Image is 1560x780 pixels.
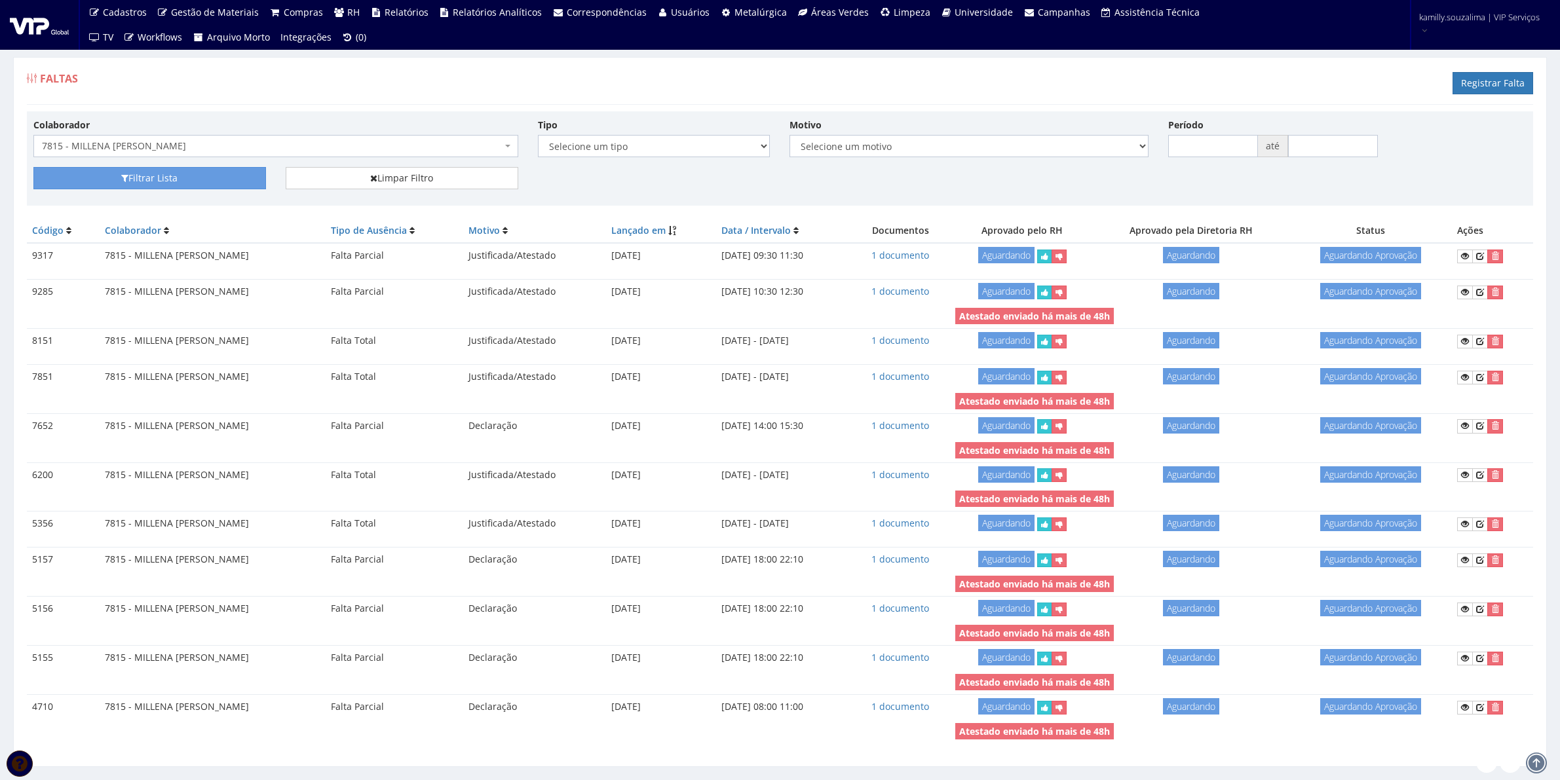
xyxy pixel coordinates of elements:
span: Aguardando [978,417,1035,434]
span: Metalúrgica [734,6,787,18]
span: Aguardando [1163,466,1219,483]
a: 1 documento [871,285,929,297]
td: 9317 [27,243,100,269]
td: [DATE] 18:00 22:10 [716,548,851,572]
button: Filtrar Lista [33,167,266,189]
td: Falta Total [326,462,463,487]
a: Data / Intervalo [721,224,791,236]
th: Aprovado pela Diretoria RH [1094,219,1289,243]
a: 1 documento [871,370,929,382]
a: 1 documento [871,651,929,663]
img: logo [10,15,69,35]
span: Aguardando Aprovação [1320,247,1421,263]
td: 7851 [27,364,100,389]
td: 7815 - MILLENA [PERSON_NAME] [100,462,326,487]
td: [DATE] 09:30 11:30 [716,243,851,269]
td: Falta Total [326,511,463,536]
a: 1 documento [871,602,929,614]
span: Aguardando Aprovação [1320,515,1421,531]
span: Aguardando [978,466,1035,483]
span: Aguardando [978,332,1035,348]
span: 7815 - MILLENA CRISTINA SANTANA DE LIMA [42,139,502,153]
a: (0) [337,25,372,50]
span: Aguardando [1163,600,1219,616]
span: Aguardando [978,698,1035,715]
a: 1 documento [871,700,929,713]
span: Aguardando [978,600,1035,616]
td: Declaração [463,548,606,572]
span: Integrações [280,31,332,43]
span: Aguardando [1163,283,1219,299]
span: Assistência Técnica [1114,6,1200,18]
td: [DATE] 08:00 11:00 [716,694,851,719]
td: Justificada/Atestado [463,462,606,487]
a: Registrar Falta [1453,72,1533,94]
span: Aguardando [978,551,1035,567]
a: 1 documento [871,553,929,565]
span: Aguardando Aprovação [1320,332,1421,348]
td: Falta Parcial [326,597,463,622]
span: Aguardando [978,247,1035,263]
strong: Atestado enviado há mais de 48h [959,676,1110,688]
label: Período [1168,119,1204,132]
td: [DATE] [606,548,716,572]
span: TV [103,31,113,43]
a: Arquivo Morto [187,25,275,50]
td: [DATE] [606,511,716,536]
td: 9285 [27,280,100,305]
strong: Atestado enviado há mais de 48h [959,395,1110,407]
span: Aguardando Aprovação [1320,551,1421,567]
strong: Atestado enviado há mais de 48h [959,492,1110,505]
td: [DATE] - [DATE] [716,329,851,354]
th: Documentos [851,219,951,243]
td: Declaração [463,694,606,719]
a: Colaborador [105,224,161,236]
td: 6200 [27,462,100,487]
a: Workflows [119,25,188,50]
td: Justificada/Atestado [463,243,606,269]
td: 7815 - MILLENA [PERSON_NAME] [100,243,326,269]
span: Compras [284,6,323,18]
span: Aguardando [1163,649,1219,665]
span: Aguardando [1163,698,1219,715]
label: Motivo [790,119,822,132]
span: Aguardando [1163,515,1219,531]
td: [DATE] [606,597,716,622]
td: Falta Parcial [326,280,463,305]
td: [DATE] - [DATE] [716,511,851,536]
a: Integrações [275,25,337,50]
td: [DATE] 10:30 12:30 [716,280,851,305]
td: [DATE] 18:00 22:10 [716,597,851,622]
span: Aguardando [1163,247,1219,263]
span: Correspondências [567,6,647,18]
td: 7815 - MILLENA [PERSON_NAME] [100,329,326,354]
td: [DATE] - [DATE] [716,364,851,389]
a: 1 documento [871,334,929,346]
a: 1 documento [871,419,929,432]
a: 1 documento [871,249,929,261]
td: Falta Parcial [326,243,463,269]
span: Aguardando Aprovação [1320,698,1421,715]
td: [DATE] 14:00 15:30 [716,413,851,438]
td: 8151 [27,329,100,354]
span: Usuários [671,6,710,18]
span: Limpeza [894,6,930,18]
strong: Atestado enviado há mais de 48h [959,444,1110,456]
td: Falta Parcial [326,694,463,719]
span: Aguardando Aprovação [1320,649,1421,665]
span: Faltas [40,71,78,86]
span: 7815 - MILLENA CRISTINA SANTANA DE LIMA [33,135,518,157]
td: [DATE] [606,364,716,389]
a: Motivo [468,224,500,236]
a: Lançado em [611,224,666,236]
span: Aguardando [978,283,1035,299]
span: Aguardando [978,649,1035,665]
td: [DATE] 18:00 22:10 [716,646,851,671]
td: Justificada/Atestado [463,364,606,389]
td: 7815 - MILLENA [PERSON_NAME] [100,413,326,438]
span: Aguardando [1163,551,1219,567]
span: Gestão de Materiais [171,6,259,18]
strong: Atestado enviado há mais de 48h [959,310,1110,322]
span: Aguardando Aprovação [1320,283,1421,299]
td: Declaração [463,646,606,671]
